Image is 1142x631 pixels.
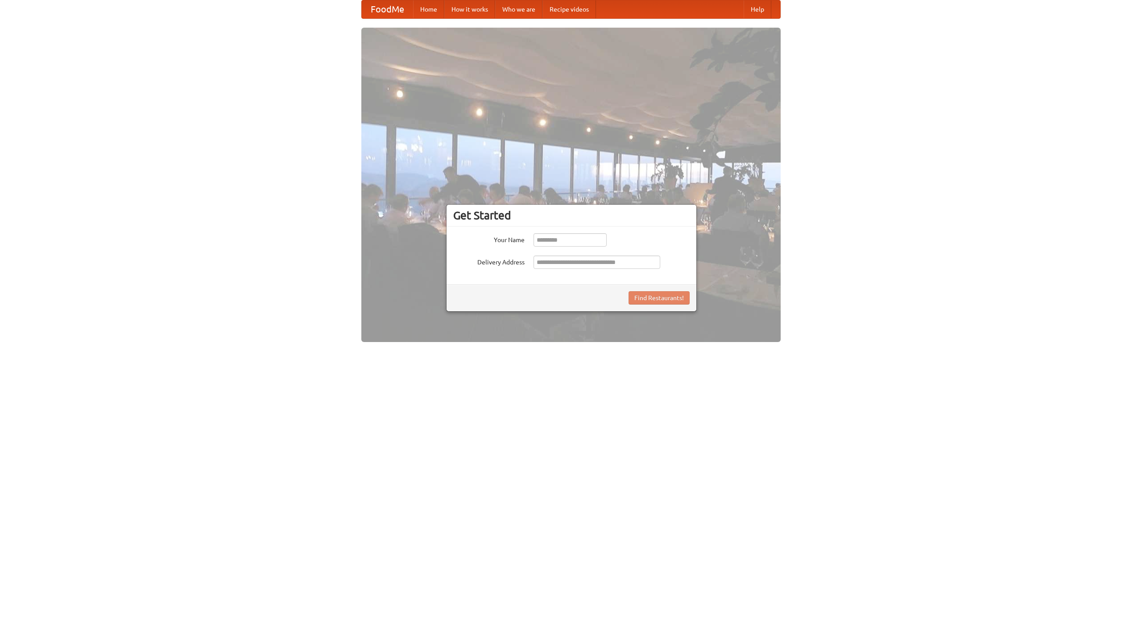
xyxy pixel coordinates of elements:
a: Who we are [495,0,542,18]
a: Help [744,0,771,18]
a: Home [413,0,444,18]
h3: Get Started [453,209,690,222]
a: How it works [444,0,495,18]
label: Your Name [453,233,525,244]
label: Delivery Address [453,256,525,267]
a: FoodMe [362,0,413,18]
button: Find Restaurants! [629,291,690,305]
a: Recipe videos [542,0,596,18]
